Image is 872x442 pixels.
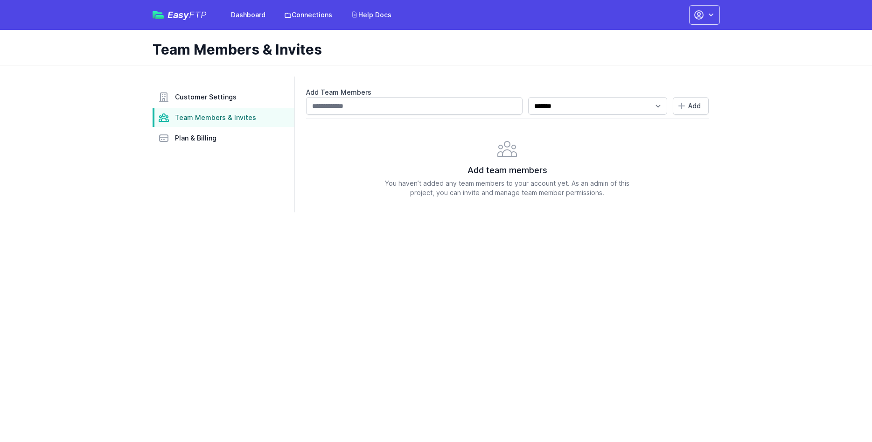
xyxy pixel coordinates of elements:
[345,7,397,23] a: Help Docs
[688,101,701,111] span: Add
[175,92,237,102] span: Customer Settings
[306,88,709,97] label: Add Team Members
[306,179,709,197] p: You haven’t added any team members to your account yet. As an admin of this project, you can invi...
[189,9,207,21] span: FTP
[225,7,271,23] a: Dashboard
[306,164,709,177] h2: Add team members
[153,10,207,20] a: EasyFTP
[153,129,294,147] a: Plan & Billing
[153,108,294,127] a: Team Members & Invites
[279,7,338,23] a: Connections
[175,133,216,143] span: Plan & Billing
[673,97,709,115] button: Add
[153,41,712,58] h1: Team Members & Invites
[167,10,207,20] span: Easy
[153,88,294,106] a: Customer Settings
[153,11,164,19] img: easyftp_logo.png
[175,113,256,122] span: Team Members & Invites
